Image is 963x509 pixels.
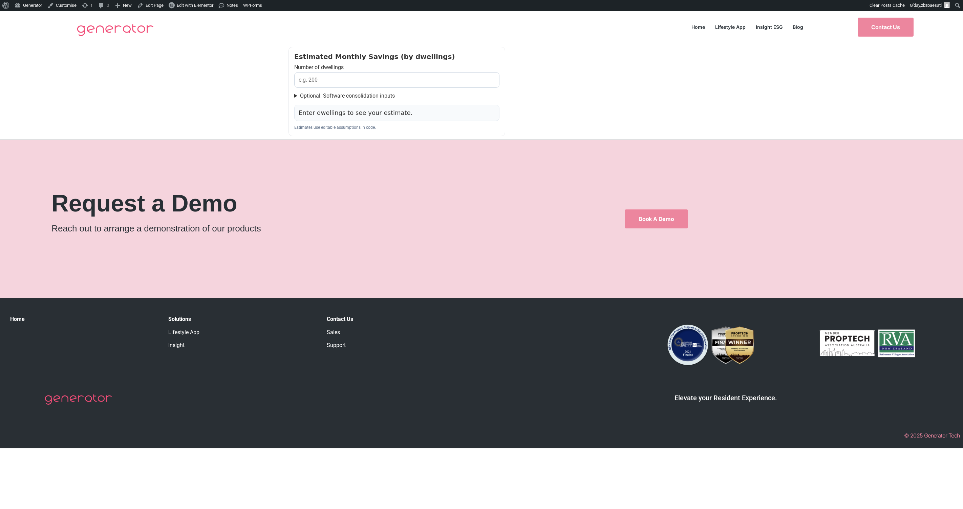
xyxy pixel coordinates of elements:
input: e.g. 200 [294,72,499,88]
h3: Estimated Monthly Savings (by dwellings) [294,53,499,61]
span: Contact Us [871,24,900,30]
span: Book a Demo [639,216,674,222]
h2: Request a Demo [51,191,570,215]
span: zbzoaesatl [921,3,942,8]
span: © 2025 Generator Tech [904,432,960,439]
strong: Solutions [168,316,191,322]
a: Home [10,316,25,322]
nav: Menu [686,22,808,32]
a: Insight [168,342,185,348]
summary: Optional: Software consolidation inputs [294,92,499,100]
p: Reach out to arrange a demonstration of our products [51,222,570,235]
strong: Contact Us [327,316,353,322]
a: Lifestyle App [710,22,751,32]
a: Insight ESG [751,22,788,32]
div: Estimates use editable assumptions in code. [294,124,499,130]
a: Blog [788,22,808,32]
a: Home [686,22,710,32]
h5: Elevate your Resident Experience.​ [498,394,953,402]
a: Sales [327,329,340,335]
a: Book a Demo [625,209,688,228]
a: Contact Us [858,18,914,37]
span: Edit with Elementor [177,3,213,8]
a: Lifestyle App [168,329,199,335]
a: Support [327,342,346,348]
div: Enter dwellings to see your estimate. [294,105,499,121]
label: Number of dwellings [294,65,499,70]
